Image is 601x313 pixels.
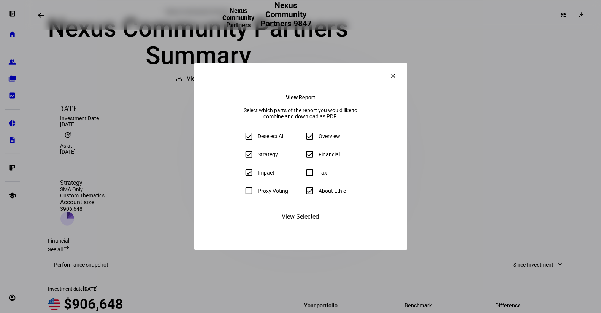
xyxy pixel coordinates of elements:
[271,208,330,226] button: View Selected
[286,94,315,100] h4: View Report
[258,151,278,157] div: Strategy
[390,72,397,79] mat-icon: clear
[258,170,275,176] div: Impact
[258,133,285,139] div: Deselect All
[319,151,340,157] div: Financial
[240,107,362,119] div: Select which parts of the report you would like to combine and download as PDF.
[319,133,341,139] div: Overview
[319,188,346,194] div: About Ethic
[282,208,319,226] span: View Selected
